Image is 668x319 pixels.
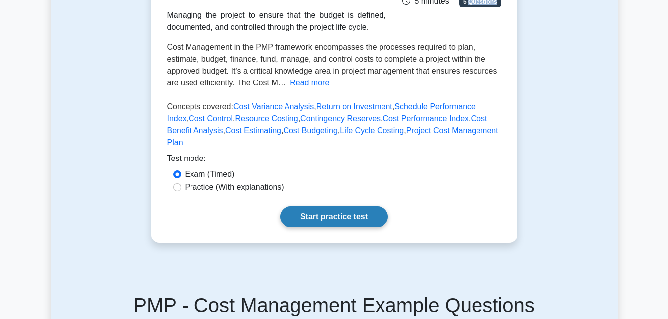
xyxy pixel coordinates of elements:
button: Read more [290,77,329,89]
a: Start practice test [280,206,388,227]
a: Cost Performance Index [383,114,469,123]
a: Cost Variance Analysis [233,102,314,111]
a: Return on Investment [316,102,392,111]
div: Managing the project to ensure that the budget is defined, documented, and controlled through the... [167,9,386,33]
a: Resource Costing [235,114,298,123]
a: Cost Control [189,114,233,123]
h5: PMP - Cost Management Example Questions [63,293,606,317]
span: Cost Management in the PMP framework encompasses the processes required to plan, estimate, budget... [167,43,497,87]
a: Cost Benefit Analysis [167,114,487,135]
a: Cost Budgeting [283,126,337,135]
label: Exam (Timed) [185,168,235,180]
a: Life Cycle Costing [340,126,404,135]
label: Practice (With explanations) [185,181,284,193]
div: Test mode: [167,153,501,168]
a: Cost Estimating [225,126,281,135]
a: Contingency Reserves [300,114,381,123]
p: Concepts covered: , , , , , , , , , , , [167,101,501,153]
a: Schedule Performance Index [167,102,476,123]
